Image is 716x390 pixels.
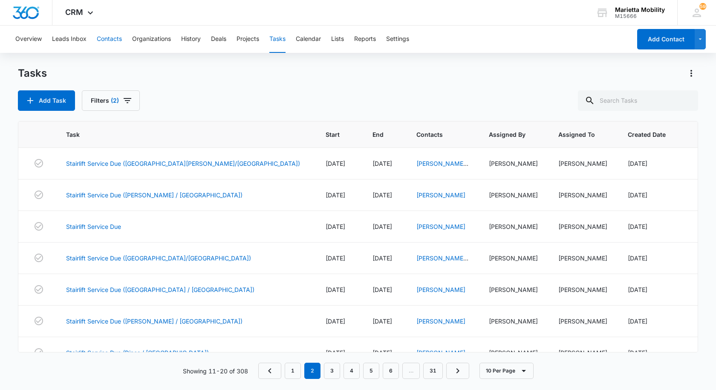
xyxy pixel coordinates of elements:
[383,363,399,379] a: Page 6
[66,348,209,357] a: Stairlift Service Due (Dinos / [GEOGRAPHIC_DATA])
[628,160,647,167] span: [DATE]
[326,318,345,325] span: [DATE]
[699,3,706,10] span: 59
[66,222,121,231] a: Stairlift Service Due
[628,223,647,230] span: [DATE]
[372,130,384,139] span: End
[416,318,465,325] a: [PERSON_NAME]
[628,191,647,199] span: [DATE]
[111,98,119,104] span: (2)
[326,286,345,293] span: [DATE]
[296,26,321,53] button: Calendar
[258,363,469,379] nav: Pagination
[304,363,320,379] em: 2
[66,130,293,139] span: Task
[489,348,538,357] div: [PERSON_NAME]
[615,13,665,19] div: account id
[344,363,360,379] a: Page 4
[628,286,647,293] span: [DATE]
[372,318,392,325] span: [DATE]
[82,90,140,111] button: Filters(2)
[578,90,698,111] input: Search Tasks
[372,191,392,199] span: [DATE]
[479,363,534,379] button: 10 Per Page
[416,160,468,185] a: [PERSON_NAME] & [PERSON_NAME]
[628,318,647,325] span: [DATE]
[489,222,538,231] div: [PERSON_NAME]
[326,254,345,262] span: [DATE]
[386,26,409,53] button: Settings
[372,254,392,262] span: [DATE]
[489,159,538,168] div: [PERSON_NAME]
[489,285,538,294] div: [PERSON_NAME]
[558,317,607,326] div: [PERSON_NAME]
[416,349,465,356] a: [PERSON_NAME]
[97,26,122,53] button: Contacts
[66,191,243,199] a: Stairlift Service Due ([PERSON_NAME] / [GEOGRAPHIC_DATA])
[416,254,468,289] a: [PERSON_NAME] "[PERSON_NAME]" Bald
[372,223,392,230] span: [DATE]
[324,363,340,379] a: Page 3
[558,159,607,168] div: [PERSON_NAME]
[372,286,392,293] span: [DATE]
[558,191,607,199] div: [PERSON_NAME]
[684,66,698,80] button: Actions
[628,130,666,139] span: Created Date
[211,26,226,53] button: Deals
[416,191,465,199] a: [PERSON_NAME]
[66,159,300,168] a: Stairlift Service Due ([GEOGRAPHIC_DATA][PERSON_NAME]/[GEOGRAPHIC_DATA])
[558,254,607,263] div: [PERSON_NAME]
[416,223,465,230] a: [PERSON_NAME]
[354,26,376,53] button: Reports
[331,26,344,53] button: Lists
[416,130,456,139] span: Contacts
[18,90,75,111] button: Add Task
[363,363,379,379] a: Page 5
[326,349,345,356] span: [DATE]
[183,367,248,376] p: Showing 11-20 of 308
[372,349,392,356] span: [DATE]
[326,223,345,230] span: [DATE]
[66,254,251,263] a: Stairlift Service Due ([GEOGRAPHIC_DATA]/[GEOGRAPHIC_DATA])
[65,8,83,17] span: CRM
[699,3,706,10] div: notifications count
[628,254,647,262] span: [DATE]
[132,26,171,53] button: Organizations
[372,160,392,167] span: [DATE]
[558,348,607,357] div: [PERSON_NAME]
[558,222,607,231] div: [PERSON_NAME]
[489,130,525,139] span: Assigned By
[285,363,301,379] a: Page 1
[52,26,87,53] button: Leads Inbox
[628,349,647,356] span: [DATE]
[446,363,469,379] a: Next Page
[423,363,443,379] a: Page 31
[615,6,665,13] div: account name
[489,254,538,263] div: [PERSON_NAME]
[181,26,201,53] button: History
[489,191,538,199] div: [PERSON_NAME]
[558,285,607,294] div: [PERSON_NAME]
[18,67,47,80] h1: Tasks
[326,130,340,139] span: Start
[237,26,259,53] button: Projects
[258,363,281,379] a: Previous Page
[558,130,595,139] span: Assigned To
[15,26,42,53] button: Overview
[326,191,345,199] span: [DATE]
[326,160,345,167] span: [DATE]
[66,285,254,294] a: Stairlift Service Due ([GEOGRAPHIC_DATA] / [GEOGRAPHIC_DATA])
[637,29,695,49] button: Add Contact
[416,286,465,293] a: [PERSON_NAME]
[66,317,243,326] a: Stairlift Service Due ([PERSON_NAME] / [GEOGRAPHIC_DATA])
[489,317,538,326] div: [PERSON_NAME]
[269,26,286,53] button: Tasks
